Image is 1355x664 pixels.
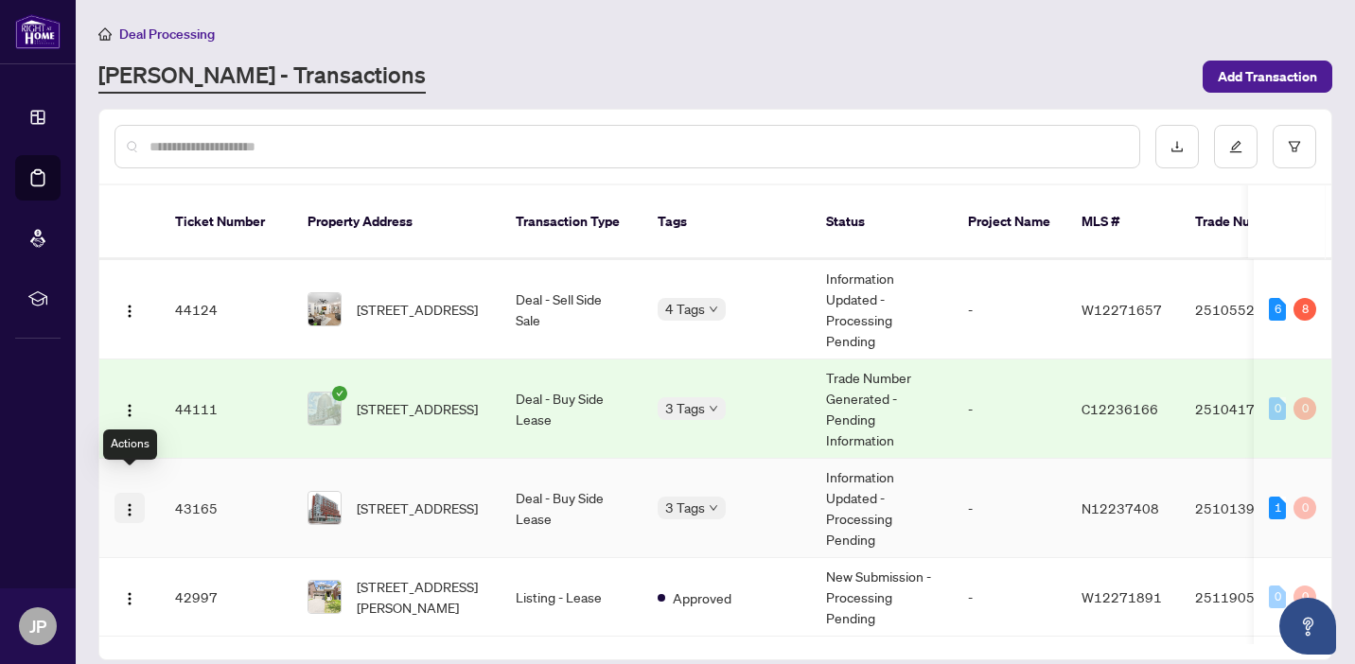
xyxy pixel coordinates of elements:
span: [STREET_ADDRESS][PERSON_NAME] [357,576,485,618]
img: thumbnail-img [308,581,341,613]
span: C12236166 [1082,400,1158,417]
th: Ticket Number [160,185,292,259]
button: Add Transaction [1203,61,1332,93]
img: thumbnail-img [308,393,341,425]
span: down [709,305,718,314]
div: 0 [1269,397,1286,420]
span: Approved [673,587,731,608]
span: edit [1229,140,1242,153]
span: filter [1288,140,1301,153]
span: [STREET_ADDRESS] [357,398,478,419]
td: 2510417 [1180,359,1312,459]
div: 0 [1293,397,1316,420]
img: Logo [122,304,137,319]
td: 2510139 [1180,459,1312,558]
span: download [1170,140,1184,153]
span: JP [29,613,46,639]
div: 0 [1293,585,1316,608]
td: Deal - Buy Side Lease [501,459,642,558]
button: filter [1273,125,1316,168]
td: 44111 [160,359,292,459]
div: 0 [1293,497,1316,519]
td: Deal - Buy Side Lease [501,359,642,459]
span: 4 Tags [665,298,705,320]
span: [STREET_ADDRESS] [357,299,478,320]
td: 42997 [160,558,292,637]
img: thumbnail-img [308,492,341,524]
button: Logo [114,393,145,424]
span: down [709,404,718,413]
div: 0 [1269,585,1286,608]
button: download [1155,125,1199,168]
th: MLS # [1066,185,1180,259]
button: Logo [114,294,145,324]
td: - [953,558,1066,637]
th: Status [811,185,953,259]
span: W12271891 [1082,588,1162,605]
span: 3 Tags [665,497,705,518]
button: Logo [114,582,145,612]
td: Information Updated - Processing Pending [811,260,953,359]
img: Logo [122,591,137,606]
th: Property Address [292,185,501,259]
span: 3 Tags [665,397,705,419]
th: Tags [642,185,811,259]
td: New Submission - Processing Pending [811,558,953,637]
td: 44124 [160,260,292,359]
span: down [709,503,718,513]
td: Listing - Lease [501,558,642,637]
span: Deal Processing [119,26,215,43]
td: 2511905 [1180,558,1312,637]
td: Deal - Sell Side Sale [501,260,642,359]
div: 8 [1293,298,1316,321]
td: 43165 [160,459,292,558]
th: Project Name [953,185,1066,259]
span: home [98,27,112,41]
button: Open asap [1279,598,1336,655]
span: Add Transaction [1218,61,1317,92]
td: Trade Number Generated - Pending Information [811,359,953,459]
div: Actions [103,429,157,460]
td: - [953,260,1066,359]
div: 1 [1269,497,1286,519]
td: - [953,359,1066,459]
td: Information Updated - Processing Pending [811,459,953,558]
button: Logo [114,493,145,523]
th: Trade Number [1180,185,1312,259]
td: - [953,459,1066,558]
img: Logo [122,403,137,418]
img: Logo [122,502,137,517]
div: 6 [1269,298,1286,321]
span: W12271657 [1082,301,1162,318]
span: check-circle [332,386,347,401]
button: edit [1214,125,1258,168]
span: [STREET_ADDRESS] [357,498,478,518]
th: Transaction Type [501,185,642,259]
img: logo [15,14,61,49]
td: 2510552 [1180,260,1312,359]
span: N12237408 [1082,499,1159,516]
a: [PERSON_NAME] - Transactions [98,60,426,94]
img: thumbnail-img [308,293,341,325]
